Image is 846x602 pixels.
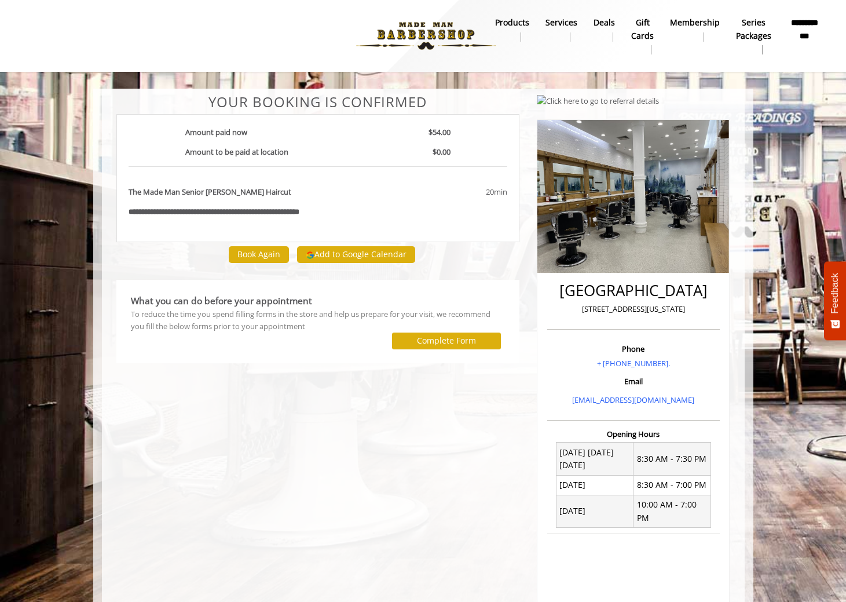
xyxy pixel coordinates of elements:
[556,443,633,475] td: [DATE] [DATE] [DATE]
[556,475,633,495] td: [DATE]
[550,345,717,353] h3: Phone
[597,358,670,369] a: + [PHONE_NUMBER].
[670,16,720,29] b: Membership
[346,4,506,68] img: Made Man Barbershop logo
[572,395,694,405] a: [EMAIL_ADDRESS][DOMAIN_NAME]
[131,308,506,333] div: To reduce the time you spend filling forms in the store and help us prepare for your visit, we re...
[297,246,415,264] button: Add to Google Calendar
[662,14,728,45] a: MembershipMembership
[631,16,654,42] b: gift cards
[429,127,451,137] b: $54.00
[495,16,529,29] b: products
[392,333,501,349] button: Complete Form
[623,14,662,57] a: Gift cardsgift cards
[537,95,659,107] img: Click here to go to referral details
[487,14,537,45] a: Productsproducts
[585,14,623,45] a: DealsDeals
[547,430,720,438] h3: Opening Hours
[830,273,840,313] span: Feedback
[545,16,577,29] b: Services
[229,246,289,263] button: Book Again
[433,147,451,157] b: $0.00
[550,282,717,299] h2: [GEOGRAPHIC_DATA]
[633,495,711,527] td: 10:00 AM - 7:00 PM
[550,303,717,315] p: [STREET_ADDRESS][US_STATE]
[633,475,711,495] td: 8:30 AM - 7:00 PM
[594,16,615,29] b: Deals
[393,186,507,198] div: 20min
[417,336,476,345] label: Complete Form
[556,495,633,527] td: [DATE]
[537,14,585,45] a: ServicesServices
[185,127,247,137] b: Amount paid now
[736,16,771,42] b: Series packages
[550,377,717,385] h3: Email
[633,443,711,475] td: 8:30 AM - 7:30 PM
[131,294,312,307] b: What you can do before your appointment
[728,14,779,57] a: Series packagesSeries packages
[116,94,520,110] center: Your Booking is confirmed
[129,186,291,198] b: The Made Man Senior [PERSON_NAME] Haircut
[824,261,846,340] button: Feedback - Show survey
[185,147,288,157] b: Amount to be paid at location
